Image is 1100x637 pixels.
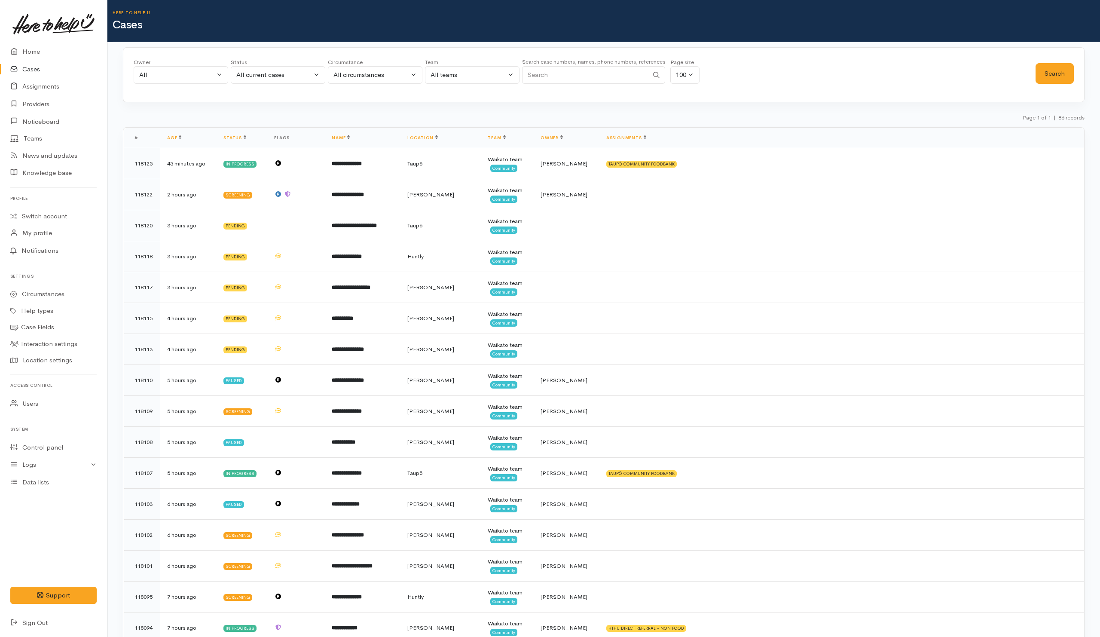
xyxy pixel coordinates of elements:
div: In progress [223,470,257,477]
td: 118101 [124,551,160,582]
span: [PERSON_NAME] [541,191,587,198]
span: [PERSON_NAME] [541,160,587,167]
td: 118108 [124,427,160,458]
h6: Access control [10,380,97,391]
td: 4 hours ago [160,303,217,334]
div: Screening [223,594,252,601]
div: Waikato team [488,434,527,442]
span: Community [490,196,517,202]
div: Waikato team [488,619,527,628]
span: Huntly [407,593,424,600]
td: 3 hours ago [160,210,217,241]
h6: Here to help u [113,10,1100,15]
span: Community [490,257,517,264]
button: 100 [670,66,700,84]
td: 5 hours ago [160,365,217,396]
span: [PERSON_NAME] [541,438,587,446]
td: 2 hours ago [160,179,217,210]
span: Taupō [407,222,423,229]
h6: System [10,423,97,435]
a: Age [167,135,181,141]
th: # [124,128,160,148]
span: Huntly [407,253,424,260]
button: Search [1036,63,1074,84]
div: Waikato team [488,248,527,257]
td: 5 hours ago [160,396,217,427]
div: In progress [223,625,257,632]
h6: Settings [10,270,97,282]
td: 118109 [124,396,160,427]
td: 118107 [124,458,160,489]
span: Community [490,598,517,605]
td: 118102 [124,520,160,551]
th: Flags [267,128,325,148]
div: Waikato team [488,496,527,504]
td: 118122 [124,179,160,210]
span: Community [490,288,517,295]
div: In progress [223,161,257,168]
div: Waikato team [488,527,527,535]
div: Screening [223,563,252,570]
small: Search case numbers, names, phone numbers, references [522,58,665,65]
div: Paused [223,377,244,384]
div: Pending [223,285,247,291]
div: All teams [431,70,506,80]
div: HTHU DIRECT REFERRAL - NON FOOD [606,625,686,632]
div: Pending [223,254,247,260]
td: 118095 [124,582,160,612]
button: All teams [425,66,519,84]
div: Waikato team [488,557,527,566]
td: 118113 [124,334,160,365]
span: Community [490,412,517,419]
div: All current cases [236,70,312,80]
div: Team [425,58,519,67]
a: Name [332,135,350,141]
span: Community [490,227,517,233]
span: [PERSON_NAME] [407,377,454,384]
div: Waikato team [488,372,527,380]
span: [PERSON_NAME] [407,191,454,198]
span: [PERSON_NAME] [407,315,454,322]
button: All [134,66,228,84]
a: Team [488,135,505,141]
td: 118117 [124,272,160,303]
span: [PERSON_NAME] [407,531,454,539]
div: Pending [223,315,247,322]
span: Community [490,629,517,636]
div: TAUPŌ COMMUNITY FOODBANK [606,161,677,168]
td: 6 hours ago [160,551,217,582]
td: 6 hours ago [160,520,217,551]
h1: Cases [113,19,1100,31]
span: Community [490,567,517,574]
span: [PERSON_NAME] [541,469,587,477]
div: Screening [223,532,252,539]
span: [PERSON_NAME] [407,284,454,291]
td: 45 minutes ago [160,148,217,179]
a: Assignments [606,135,646,141]
span: [PERSON_NAME] [541,531,587,539]
button: All current cases [231,66,325,84]
td: 118125 [124,148,160,179]
span: [PERSON_NAME] [541,407,587,415]
span: Community [490,350,517,357]
div: Waikato team [488,155,527,164]
div: Paused [223,501,244,508]
td: 118120 [124,210,160,241]
a: Status [223,135,246,141]
span: [PERSON_NAME] [407,438,454,446]
div: Waikato team [488,310,527,318]
span: Community [490,165,517,171]
small: Page 1 of 1 86 records [1023,114,1085,121]
div: Waikato team [488,341,527,349]
span: Community [490,319,517,326]
td: 118110 [124,365,160,396]
span: [PERSON_NAME] [407,500,454,508]
span: Community [490,505,517,512]
h6: Profile [10,193,97,204]
div: Screening [223,192,252,199]
span: [PERSON_NAME] [407,562,454,570]
span: [PERSON_NAME] [407,624,454,631]
span: [PERSON_NAME] [407,346,454,353]
td: 3 hours ago [160,241,217,272]
div: 100 [676,70,686,80]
